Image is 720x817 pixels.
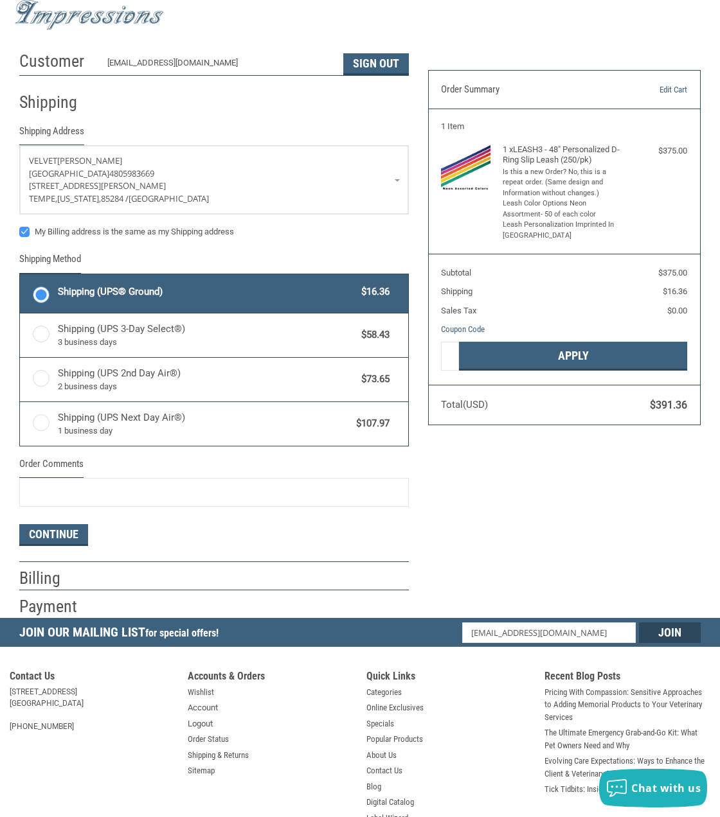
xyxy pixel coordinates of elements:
span: Chat with us [631,781,701,795]
span: $58.43 [355,328,390,342]
h2: Shipping [19,92,94,113]
span: $107.97 [350,416,390,431]
span: Total (USD) [441,399,488,410]
h4: 1 x LEASH3 - 48" Personalized D-Ring Slip Leash (250/pk) [503,145,623,166]
span: $16.36 [663,286,687,296]
span: Shipping (UPS 2nd Day Air®) [58,366,355,393]
span: 4805983669 [109,168,154,179]
input: Join [639,622,701,643]
a: Logout [188,717,213,730]
span: for special offers! [145,627,219,639]
a: Enter or select a different address [20,146,408,214]
span: [US_STATE], [57,193,101,204]
a: Account [188,701,218,714]
span: [PERSON_NAME] [57,155,122,166]
li: Is this a new Order? No, this is a repeat order. (Same design and Information without changes.) [503,167,623,199]
div: $375.00 [626,145,688,157]
span: Shipping (UPS® Ground) [58,285,355,299]
span: Tempe, [29,193,57,204]
span: $16.36 [355,285,390,299]
a: Wishlist [188,686,214,699]
a: Blog [366,780,381,793]
h3: Order Summary [441,83,608,96]
h3: 1 Item [441,121,687,132]
a: Contact Us [366,764,402,777]
span: Sales Tax [441,306,476,315]
h2: Payment [19,596,94,617]
a: Sitemap [188,764,215,777]
legend: Shipping Method [19,252,81,273]
span: Shipping [441,286,473,296]
span: $73.65 [355,372,390,387]
span: Shipping (UPS Next Day Air®) [58,410,350,437]
span: [STREET_ADDRESS][PERSON_NAME] [29,180,166,191]
a: Shipping & Returns [188,749,249,762]
span: Subtotal [441,268,471,277]
span: [GEOGRAPHIC_DATA] [29,168,109,179]
li: Leash Personalization Imprinted In [GEOGRAPHIC_DATA] [503,220,623,241]
input: Email [462,622,636,643]
a: Digital Catalog [366,796,414,809]
span: 3 business days [58,336,355,349]
span: 2 business days [58,380,355,393]
a: About Us [366,749,397,762]
div: [EMAIL_ADDRESS][DOMAIN_NAME] [107,57,331,75]
input: Gift Certificate or Coupon Code [441,342,459,371]
h5: Accounts & Orders [188,670,354,686]
a: Order Status [188,733,229,746]
button: Chat with us [599,769,707,807]
span: $391.36 [650,399,687,411]
label: My Billing address is the same as my Shipping address [19,227,409,237]
a: Edit Cart [609,83,688,96]
a: The Ultimate Emergency Grab-and-Go Kit: What Pet Owners Need and Why [544,726,710,751]
h2: Billing [19,568,94,589]
a: Categories [366,686,402,699]
h5: Contact Us [10,670,175,686]
a: Evolving Care Expectations: Ways to Enhance the Client & Veterinary Experience [544,755,710,780]
legend: Order Comments [19,457,84,478]
legend: Shipping Address [19,124,84,145]
h5: Join Our Mailing List [19,618,225,651]
li: Leash Color Options Neon Assortment- 50 of each color [503,198,623,220]
h2: Customer [19,51,94,72]
a: Tick Tidbits: Insights & Protection Updates [544,783,684,796]
a: Online Exclusives [366,701,424,714]
button: Sign Out [343,53,409,75]
span: 1 business day [58,425,350,437]
a: Pricing With Compassion: Sensitive Approaches to Adding Memorial Products to Your Veterinary Serv... [544,686,710,724]
a: Popular Products [366,733,423,746]
span: [GEOGRAPHIC_DATA] [129,193,209,204]
address: [STREET_ADDRESS] [GEOGRAPHIC_DATA] [PHONE_NUMBER] [10,686,175,732]
span: 85284 / [101,193,129,204]
a: Specials [366,717,394,730]
h5: Quick Links [366,670,532,686]
a: Coupon Code [441,324,485,334]
span: $375.00 [658,268,687,277]
h5: Recent Blog Posts [544,670,710,686]
button: Continue [19,524,88,546]
span: Shipping (UPS 3-Day Select®) [58,322,355,349]
span: Velvet [29,155,57,166]
span: $0.00 [667,306,687,315]
button: Apply [459,342,687,371]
